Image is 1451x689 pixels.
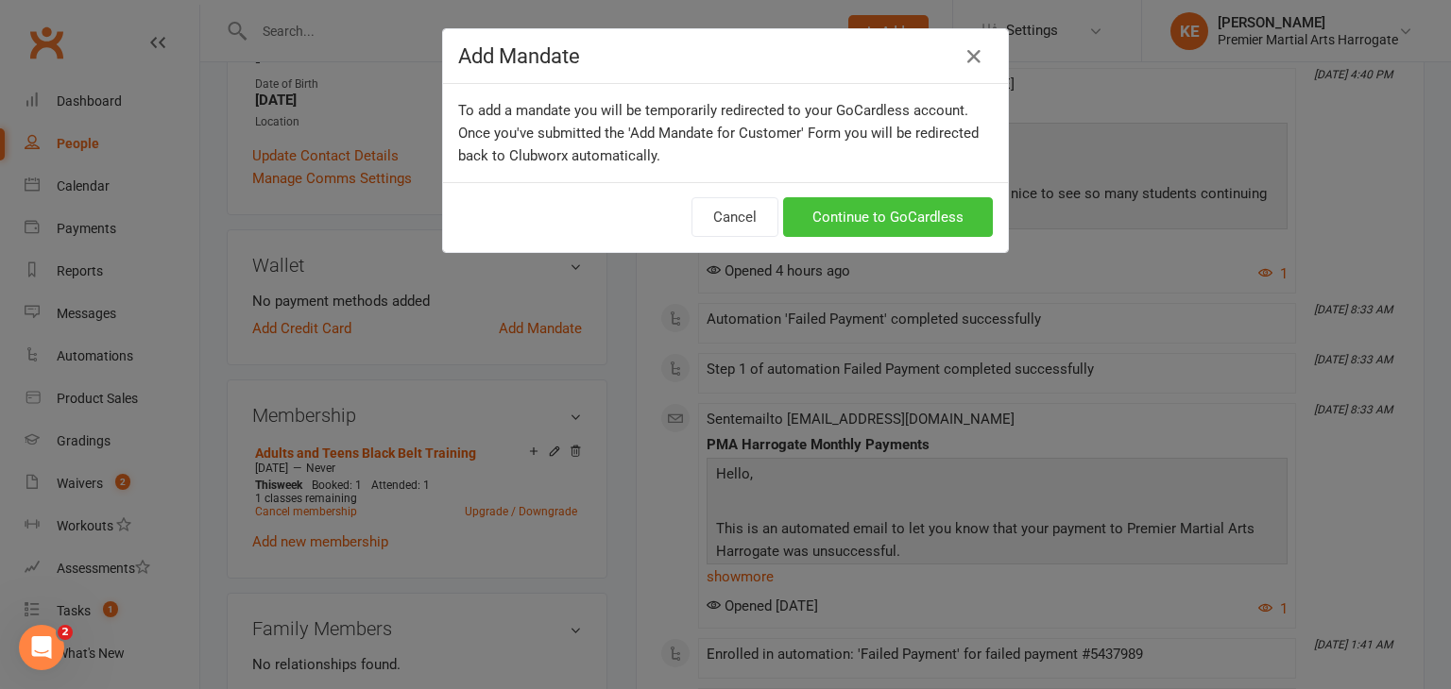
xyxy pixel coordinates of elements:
[783,197,993,237] a: Continue to GoCardless
[58,625,73,640] span: 2
[959,42,989,72] button: Close
[691,197,778,237] button: Cancel
[458,44,993,68] h4: Add Mandate
[443,84,1008,182] div: To add a mandate you will be temporarily redirected to your GoCardless account. Once you've submi...
[19,625,64,670] iframe: Intercom live chat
